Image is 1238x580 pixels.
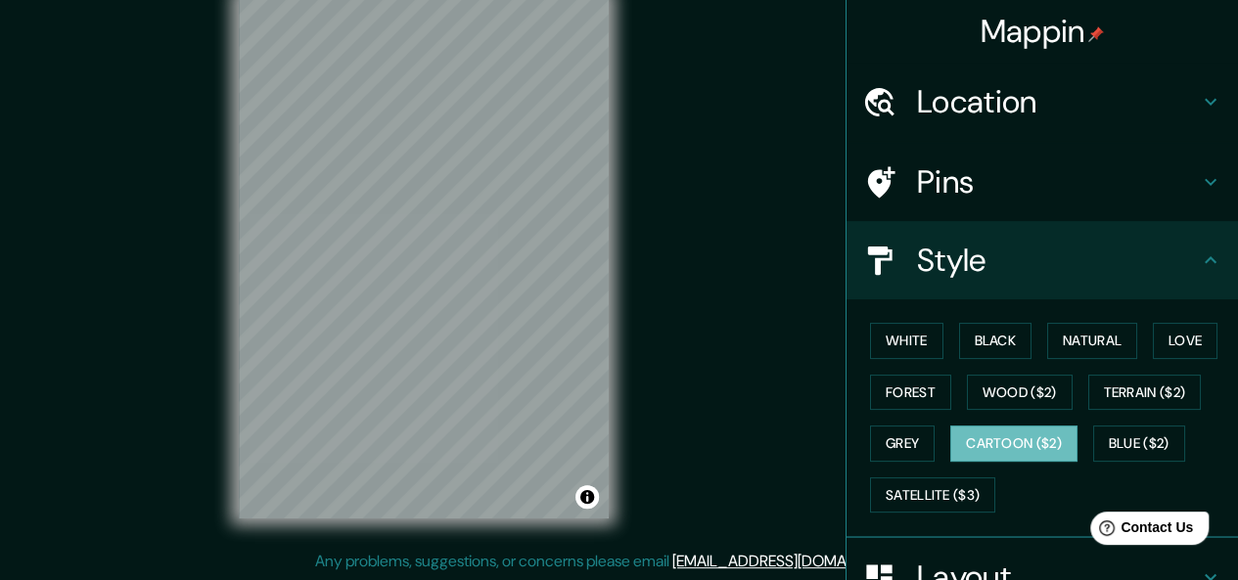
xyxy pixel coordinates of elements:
h4: Location [917,82,1199,121]
a: [EMAIL_ADDRESS][DOMAIN_NAME] [672,551,914,571]
button: Love [1153,323,1217,359]
button: Natural [1047,323,1137,359]
button: Blue ($2) [1093,425,1185,462]
button: Black [959,323,1032,359]
button: White [870,323,943,359]
div: Style [847,221,1238,299]
button: Satellite ($3) [870,477,995,513]
button: Toggle attribution [575,485,599,509]
div: Location [847,63,1238,141]
h4: Style [917,241,1199,280]
button: Cartoon ($2) [950,425,1078,462]
h4: Mappin [981,12,1105,51]
div: Pins [847,143,1238,221]
button: Forest [870,375,951,411]
button: Terrain ($2) [1088,375,1202,411]
p: Any problems, suggestions, or concerns please email . [315,550,917,573]
iframe: Help widget launcher [1064,504,1216,558]
button: Wood ($2) [967,375,1073,411]
img: pin-icon.png [1088,26,1104,42]
h4: Pins [917,162,1199,201]
button: Grey [870,425,935,462]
